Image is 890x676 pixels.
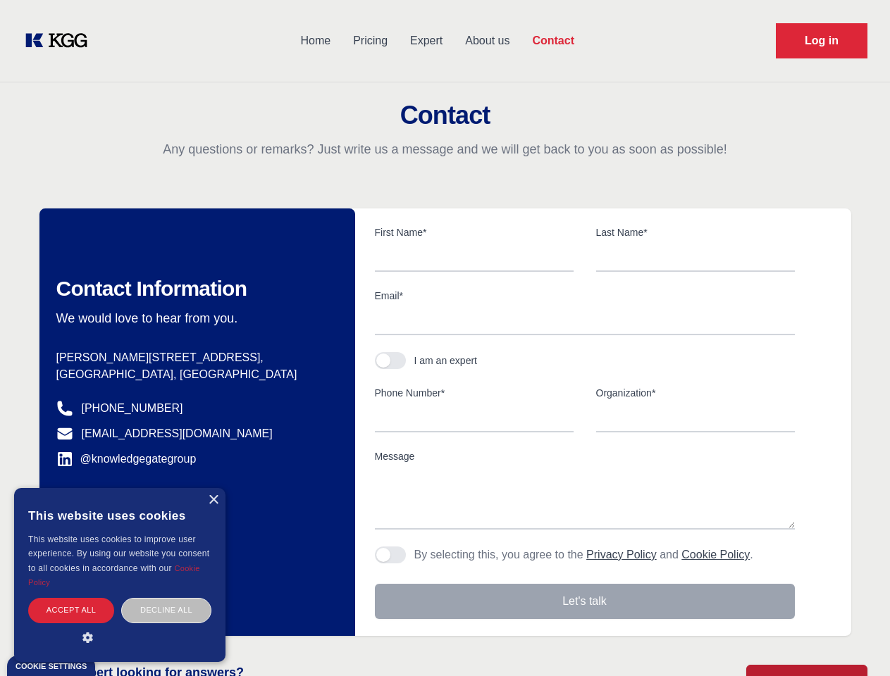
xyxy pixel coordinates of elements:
[28,564,200,587] a: Cookie Policy
[414,353,478,368] div: I am an expert
[56,276,333,301] h2: Contact Information
[681,549,750,561] a: Cookie Policy
[82,425,273,442] a: [EMAIL_ADDRESS][DOMAIN_NAME]
[375,584,795,619] button: Let's talk
[375,225,574,239] label: First Name*
[521,23,586,59] a: Contact
[28,598,114,622] div: Accept all
[17,101,873,130] h2: Contact
[28,499,211,532] div: This website uses cookies
[16,663,87,670] div: Cookie settings
[454,23,521,59] a: About us
[820,608,890,676] iframe: Chat Widget
[56,451,197,468] a: @knowledgegategroup
[56,310,333,327] p: We would love to hear from you.
[82,400,183,417] a: [PHONE_NUMBER]
[375,289,795,303] label: Email*
[289,23,342,59] a: Home
[28,534,209,573] span: This website uses cookies to improve user experience. By using our website you consent to all coo...
[56,366,333,383] p: [GEOGRAPHIC_DATA], [GEOGRAPHIC_DATA]
[596,386,795,400] label: Organization*
[375,386,574,400] label: Phone Number*
[776,23,867,58] a: Request Demo
[23,30,99,52] a: KOL Knowledge Platform: Talk to Key External Experts (KEE)
[17,141,873,158] p: Any questions or remarks? Just write us a message and we will get back to you as soon as possible!
[586,549,657,561] a: Privacy Policy
[596,225,795,239] label: Last Name*
[342,23,399,59] a: Pricing
[414,546,753,563] p: By selecting this, you agree to the and .
[56,349,333,366] p: [PERSON_NAME][STREET_ADDRESS],
[375,449,795,463] label: Message
[208,495,218,506] div: Close
[399,23,454,59] a: Expert
[121,598,211,622] div: Decline all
